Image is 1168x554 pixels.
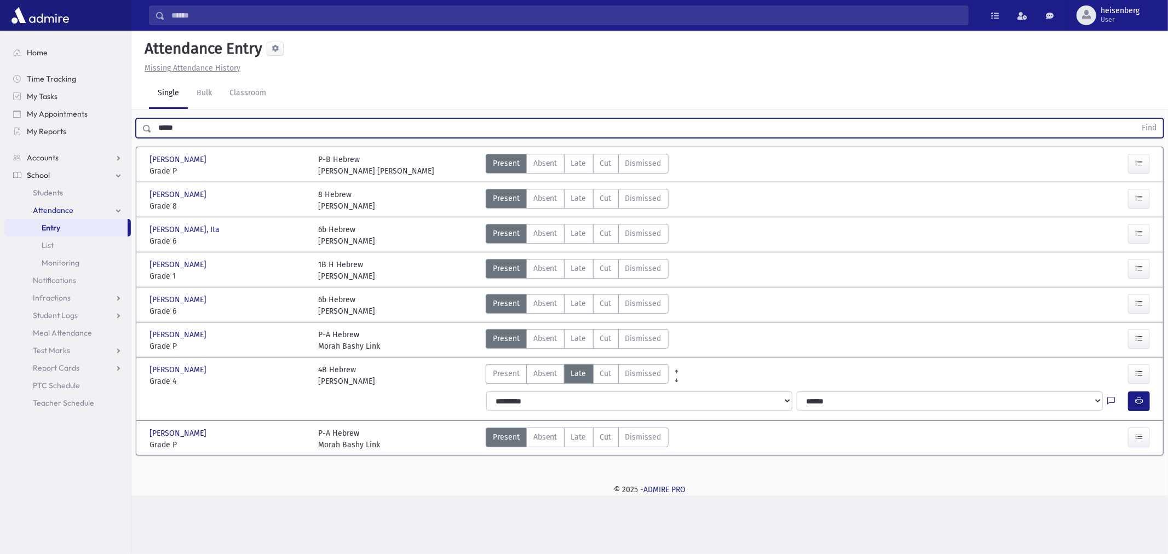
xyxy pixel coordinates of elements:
[188,78,221,109] a: Bulk
[493,431,520,443] span: Present
[33,205,73,215] span: Attendance
[625,228,661,239] span: Dismissed
[149,439,307,451] span: Grade P
[625,158,661,169] span: Dismissed
[533,263,557,274] span: Absent
[600,228,612,239] span: Cut
[165,5,968,25] input: Search
[600,193,612,204] span: Cut
[27,153,59,163] span: Accounts
[625,263,661,274] span: Dismissed
[571,298,586,309] span: Late
[533,368,557,379] span: Absent
[486,428,669,451] div: AttTypes
[140,39,262,58] h5: Attendance Entry
[149,189,209,200] span: [PERSON_NAME]
[318,259,375,282] div: 1B H Hebrew [PERSON_NAME]
[149,270,307,282] span: Grade 1
[318,364,375,387] div: 4B Hebrew [PERSON_NAME]
[27,48,48,57] span: Home
[27,126,66,136] span: My Reports
[33,275,76,285] span: Notifications
[486,329,669,352] div: AttTypes
[149,259,209,270] span: [PERSON_NAME]
[4,307,131,324] a: Student Logs
[4,149,131,166] a: Accounts
[149,235,307,247] span: Grade 6
[486,189,669,212] div: AttTypes
[9,4,72,26] img: AdmirePro
[571,431,586,443] span: Late
[4,88,131,105] a: My Tasks
[600,333,612,344] span: Cut
[4,324,131,342] a: Meal Attendance
[486,294,669,317] div: AttTypes
[625,193,661,204] span: Dismissed
[533,193,557,204] span: Absent
[493,158,520,169] span: Present
[486,154,669,177] div: AttTypes
[493,298,520,309] span: Present
[493,193,520,204] span: Present
[600,368,612,379] span: Cut
[33,188,63,198] span: Students
[571,158,586,169] span: Late
[1135,119,1163,137] button: Find
[318,329,380,352] div: P-A Hebrew Morah Bashy Link
[486,259,669,282] div: AttTypes
[33,380,80,390] span: PTC Schedule
[571,193,586,204] span: Late
[4,377,131,394] a: PTC Schedule
[571,263,586,274] span: Late
[33,328,92,338] span: Meal Attendance
[643,485,686,494] a: ADMIRE PRO
[533,228,557,239] span: Absent
[149,364,209,376] span: [PERSON_NAME]
[625,298,661,309] span: Dismissed
[140,64,240,73] a: Missing Attendance History
[149,329,209,341] span: [PERSON_NAME]
[493,263,520,274] span: Present
[149,224,222,235] span: [PERSON_NAME], Ita
[33,345,70,355] span: Test Marks
[221,78,275,109] a: Classroom
[4,70,131,88] a: Time Tracking
[600,431,612,443] span: Cut
[4,219,128,236] a: Entry
[149,294,209,305] span: [PERSON_NAME]
[33,398,94,408] span: Teacher Schedule
[149,78,188,109] a: Single
[149,484,1150,495] div: © 2025 -
[571,228,586,239] span: Late
[493,333,520,344] span: Present
[4,236,131,254] a: List
[42,240,54,250] span: List
[149,165,307,177] span: Grade P
[600,263,612,274] span: Cut
[4,201,131,219] a: Attendance
[4,254,131,272] a: Monitoring
[4,359,131,377] a: Report Cards
[533,158,557,169] span: Absent
[600,158,612,169] span: Cut
[486,224,669,247] div: AttTypes
[145,64,240,73] u: Missing Attendance History
[4,394,131,412] a: Teacher Schedule
[4,44,131,61] a: Home
[493,228,520,239] span: Present
[625,431,661,443] span: Dismissed
[149,428,209,439] span: [PERSON_NAME]
[533,431,557,443] span: Absent
[4,123,131,140] a: My Reports
[33,310,78,320] span: Student Logs
[33,363,79,373] span: Report Cards
[42,258,79,268] span: Monitoring
[533,298,557,309] span: Absent
[625,368,661,379] span: Dismissed
[149,376,307,387] span: Grade 4
[42,223,60,233] span: Entry
[27,91,57,101] span: My Tasks
[149,154,209,165] span: [PERSON_NAME]
[486,364,669,387] div: AttTypes
[149,341,307,352] span: Grade P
